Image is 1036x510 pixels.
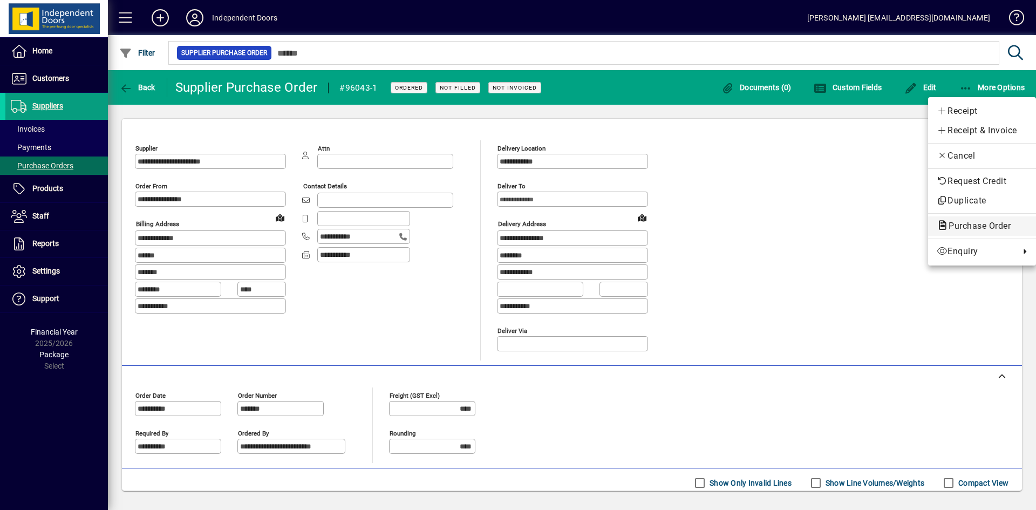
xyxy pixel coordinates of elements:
span: Receipt [937,105,1027,118]
span: Cancel [937,149,1027,162]
span: Receipt & Invoice [937,124,1027,137]
span: Duplicate [937,194,1027,207]
span: Request Credit [937,175,1027,188]
span: Purchase Order [937,221,1016,231]
span: Enquiry [937,245,1014,258]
